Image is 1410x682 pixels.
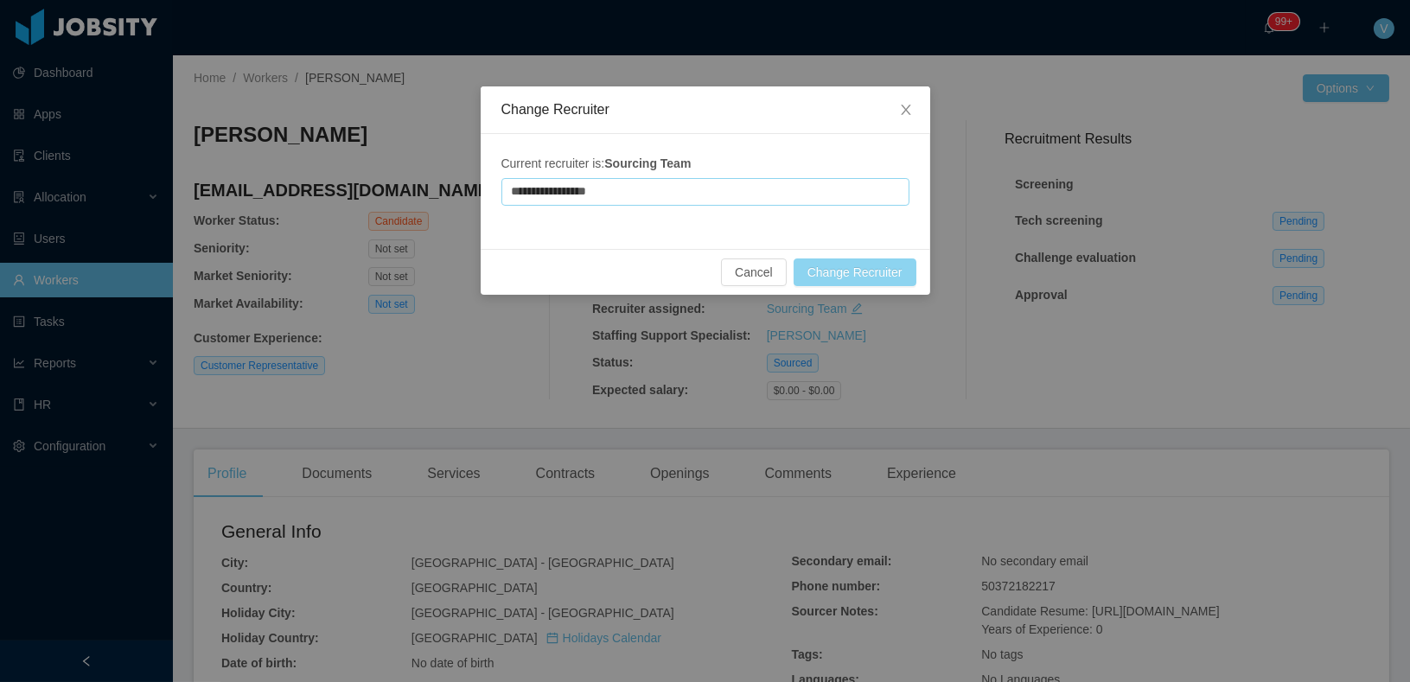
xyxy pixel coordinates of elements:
[501,156,692,170] span: Current recruiter is:
[882,86,930,135] button: Close
[501,100,909,119] div: Change Recruiter
[794,258,916,286] button: Change Recruiter
[604,156,691,170] strong: Sourcing Team
[899,103,913,117] i: icon: close
[721,258,787,286] button: Cancel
